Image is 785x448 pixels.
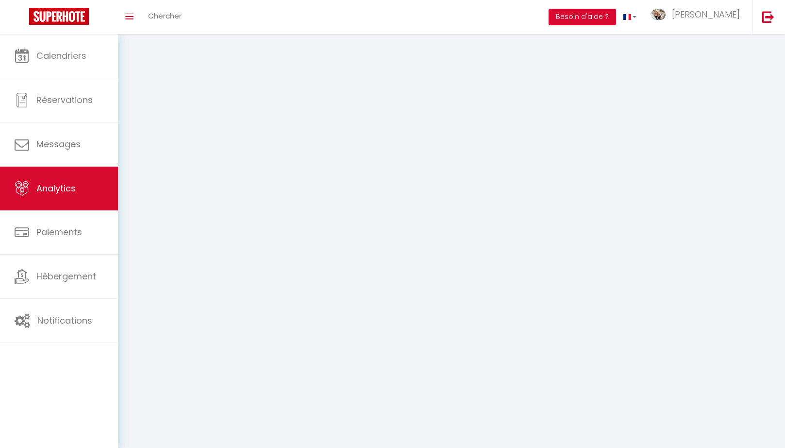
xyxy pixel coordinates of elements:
span: Calendriers [36,50,86,62]
button: Besoin d'aide ? [549,9,616,25]
span: Réservations [36,94,93,106]
span: Notifications [37,314,92,327]
img: Super Booking [29,8,89,25]
span: Analytics [36,182,76,194]
span: Paiements [36,226,82,238]
span: [PERSON_NAME] [672,8,740,20]
span: Hébergement [36,270,96,282]
span: Messages [36,138,81,150]
span: Chercher [148,11,182,21]
img: ... [651,9,666,20]
img: logout [762,11,774,23]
